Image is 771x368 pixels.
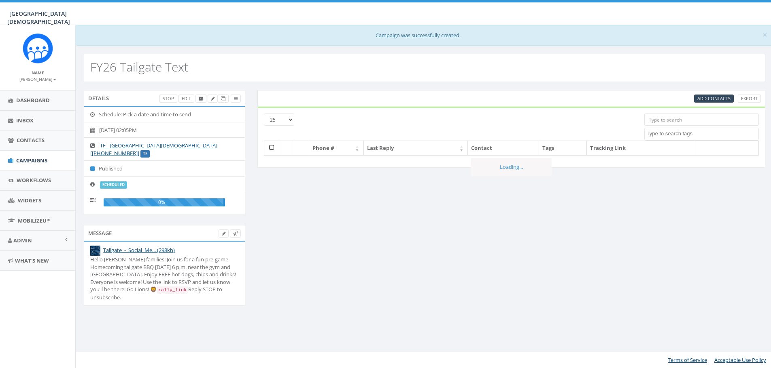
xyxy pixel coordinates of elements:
[644,114,759,126] input: Type to search
[647,130,758,137] textarea: Search
[694,95,734,103] a: Add Contacts
[84,160,245,177] li: Published
[17,137,45,144] span: Contacts
[234,95,238,101] span: View Campaign Delivery Statistics
[697,95,731,101] span: CSV files only
[364,141,468,155] th: Last Reply
[90,256,239,301] div: Hello [PERSON_NAME] families! Join us for a fun pre-game Homecoming tailgate BBQ [DATE] 6 p.m. ne...
[90,166,99,171] i: Published
[539,141,586,155] th: Tags
[309,141,364,155] th: Phone #
[18,217,51,224] span: MobilizeU™
[90,60,188,74] h2: FY26 Tailgate Text
[221,95,225,101] span: Clone Campaign
[714,356,766,364] a: Acceptable Use Policy
[159,95,177,103] a: Stop
[211,95,215,101] span: Edit Campaign Title
[84,122,245,138] li: [DATE] 02:05PM
[90,142,217,157] a: TF - [GEOGRAPHIC_DATA][DEMOGRAPHIC_DATA] [[PHONE_NUMBER]]
[17,177,51,184] span: Workflows
[471,158,552,176] div: Loading...
[32,70,44,76] small: Name
[18,197,41,204] span: Widgets
[16,157,47,164] span: Campaigns
[178,95,194,103] a: Edit
[587,141,695,155] th: Tracking Link
[738,95,761,103] a: Export
[157,286,188,294] code: rally_link
[13,237,32,244] span: Admin
[468,141,539,155] th: Contact
[23,33,53,63] img: Rally_Corp_Icon_1.png
[668,356,707,364] a: Terms of Service
[233,230,238,236] span: Send Test Message
[15,257,49,264] span: What's New
[19,76,56,82] small: [PERSON_NAME]
[199,95,203,101] span: Archive Campaign
[84,107,245,122] li: Schedule: Pick a date and time to send
[104,198,225,206] div: 0%
[7,10,70,25] span: [GEOGRAPHIC_DATA][DEMOGRAPHIC_DATA]
[763,29,767,40] span: ×
[84,90,245,106] div: Details
[16,117,34,124] span: Inbox
[90,112,99,117] i: Schedule: Pick a date and time to send
[103,246,175,254] a: Tailgate_-_Social_Me... (298kb)
[140,150,150,158] label: TF
[763,31,767,39] button: Close
[84,225,245,241] div: Message
[19,75,56,82] a: [PERSON_NAME]
[16,97,50,104] span: Dashboard
[100,181,127,189] label: scheduled
[697,95,731,101] span: Add Contacts
[222,230,225,236] span: Edit Campaign Body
